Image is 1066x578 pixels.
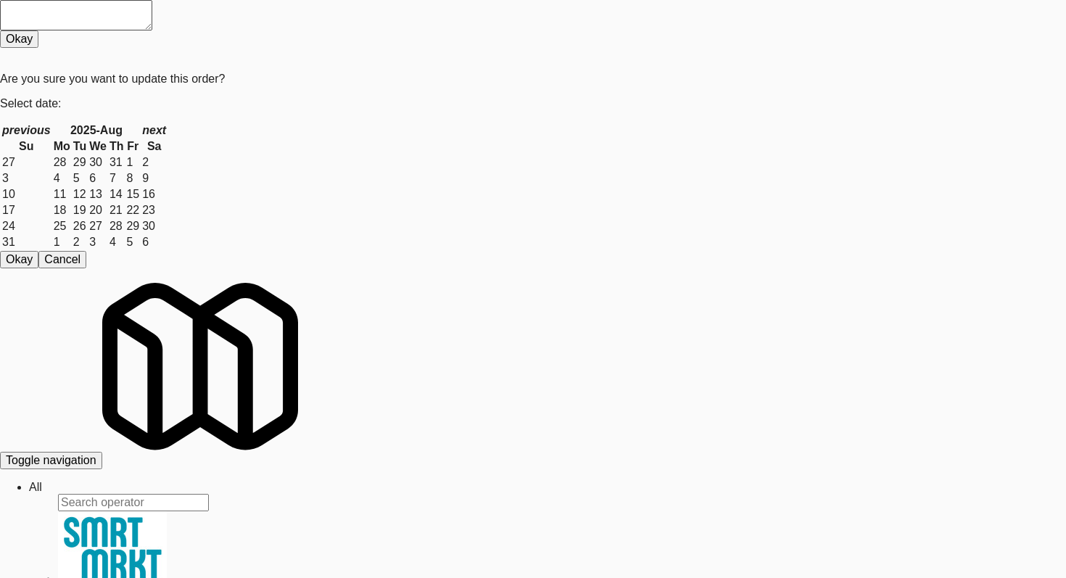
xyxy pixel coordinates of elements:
th: next [141,123,167,138]
td: 6 [141,235,167,249]
img: Micromart [102,268,298,464]
td: 5 [125,235,140,249]
td: 16 [141,187,167,202]
td: 21 [109,203,125,218]
th: Sa [141,139,167,154]
td: 30 [141,219,167,234]
td: 18 [53,203,71,218]
td: 10 [1,187,51,202]
th: previous [1,123,51,138]
td: 4 [109,235,125,249]
td: 23 [141,203,167,218]
td: 24 [1,219,51,234]
td: 25 [53,219,71,234]
td: 1 [125,155,140,170]
td: 11 [53,187,71,202]
td: 27 [1,155,51,170]
td: 6 [88,171,107,186]
th: Su [1,139,51,154]
td: 13 [88,187,107,202]
td: 26 [73,219,87,234]
td: 2 [141,155,167,170]
input: Search operator [58,494,209,511]
a: All [29,481,42,493]
th: Fr [125,139,140,154]
td: 15 [125,187,140,202]
td: 28 [109,219,125,234]
span: previous [2,124,51,136]
td: 5 [73,171,87,186]
th: We [88,139,107,154]
td: 31 [1,235,51,249]
td: 20 [88,203,107,218]
th: Tu [73,139,87,154]
td: 19 [73,203,87,218]
span: Toggle navigation [6,454,96,466]
td: 8 [125,171,140,186]
td: 14 [109,187,125,202]
td: 29 [73,155,87,170]
td: 7 [109,171,125,186]
td: 30 [88,155,107,170]
th: Th [109,139,125,154]
th: Mo [53,139,71,154]
td: 1 [53,235,71,249]
td: 3 [88,235,107,249]
td: 27 [88,219,107,234]
td: 3 [1,171,51,186]
td: 17 [1,203,51,218]
span: next [142,124,166,136]
th: 2025-Aug [53,123,141,138]
td: 2 [73,235,87,249]
td: 28 [53,155,71,170]
button: Cancel [38,251,86,268]
td: 31 [109,155,125,170]
td: 22 [125,203,140,218]
td: 12 [73,187,87,202]
td: 4 [53,171,71,186]
td: 9 [141,171,167,186]
td: 29 [125,219,140,234]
